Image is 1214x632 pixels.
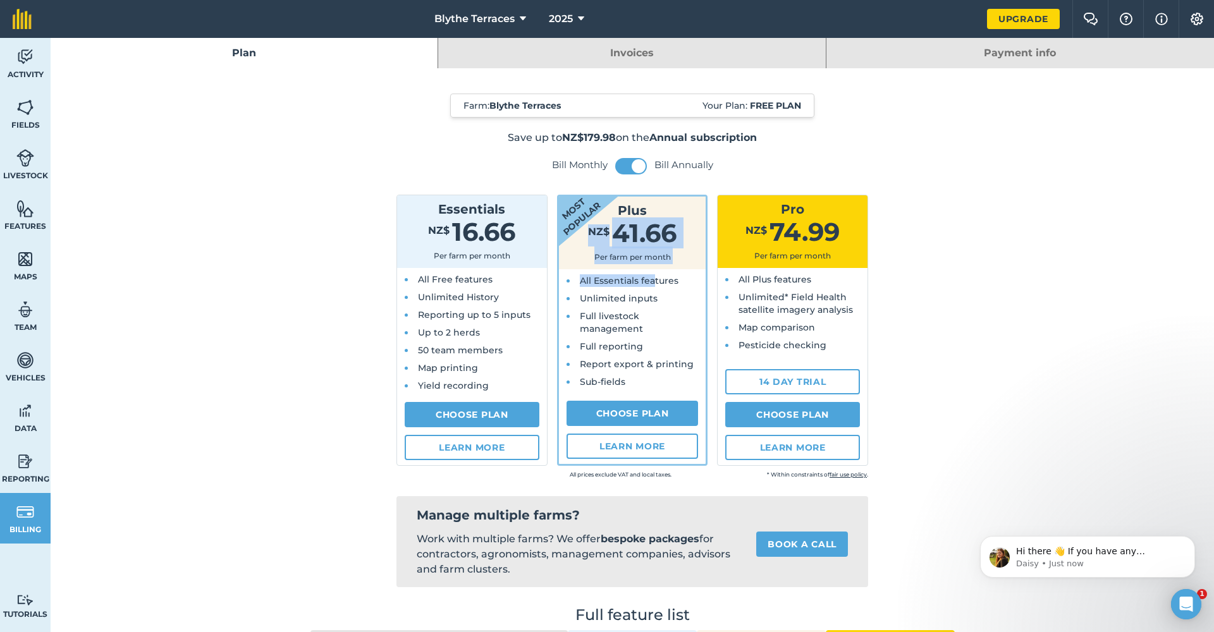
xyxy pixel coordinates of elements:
[739,291,853,315] span: Unlimited* Field Health satellite imagery analysis
[756,532,848,557] a: Book a call
[567,401,699,426] a: Choose Plan
[580,293,658,304] span: Unlimited inputs
[1119,13,1134,25] img: A question mark icon
[580,376,625,387] span: Sub-fields
[16,502,34,521] img: svg+xml;base64,PD94bWwgdmVyc2lvbj0iMS4wIiBlbmNvZGluZz0idXRmLTgiPz4KPCEtLSBHZW5lcmF0b3I6IEFkb2JlIE...
[16,452,34,471] img: svg+xml;base64,PD94bWwgdmVyc2lvbj0iMS4wIiBlbmNvZGluZz0idXRmLTgiPz4KPCEtLSBHZW5lcmF0b3I6IEFkb2JlIE...
[16,250,34,269] img: svg+xml;base64,PHN2ZyB4bWxucz0iaHR0cDovL3d3dy53My5vcmcvMjAwMC9zdmciIHdpZHRoPSI1NiIgaGVpZ2h0PSI2MC...
[438,38,825,68] a: Invoices
[417,532,736,577] p: Work with multiple farms? We offer for contractors, agronomists, management companies, advisors a...
[16,149,34,167] img: svg+xml;base64,PD94bWwgdmVyc2lvbj0iMS4wIiBlbmNvZGluZz0idXRmLTgiPz4KPCEtLSBHZW5lcmF0b3I6IEFkb2JlIE...
[51,38,438,68] a: Plan
[1171,589,1201,619] div: Open Intercom Messenger
[418,327,480,338] span: Up to 2 herds
[588,226,610,238] span: NZ$
[781,202,804,217] span: Pro
[418,380,489,391] span: Yield recording
[521,160,625,256] strong: Most popular
[580,358,694,370] span: Report export & printing
[739,274,811,285] span: All Plus features
[418,362,478,374] span: Map printing
[745,224,767,236] span: NZ$
[549,11,573,27] span: 2025
[310,607,955,623] h2: Full feature list
[618,203,647,218] span: Plus
[418,344,503,356] span: 50 team members
[562,131,616,143] strong: NZ$179.98
[489,100,561,111] strong: Blythe Terraces
[580,341,643,352] span: Full reporting
[826,38,1214,68] a: Payment info
[649,131,757,143] strong: Annual subscription
[452,216,515,247] span: 16.66
[16,300,34,319] img: svg+xml;base64,PD94bWwgdmVyc2lvbj0iMS4wIiBlbmNvZGluZz0idXRmLTgiPz4KPCEtLSBHZW5lcmF0b3I6IEFkb2JlIE...
[418,309,530,320] span: Reporting up to 5 inputs
[567,434,699,459] a: Learn more
[16,351,34,370] img: svg+xml;base64,PD94bWwgdmVyc2lvbj0iMS4wIiBlbmNvZGluZz0idXRmLTgiPz4KPCEtLSBHZW5lcmF0b3I6IEFkb2JlIE...
[580,310,643,334] span: Full livestock management
[739,322,815,333] span: Map comparison
[405,435,539,460] a: Learn more
[671,468,868,481] small: * Within constraints of .
[725,402,860,427] a: Choose Plan
[434,251,510,260] span: Per farm per month
[725,369,860,394] a: 14 day trial
[418,274,493,285] span: All Free features
[725,435,860,460] a: Learn more
[405,402,539,427] a: Choose Plan
[769,216,840,247] span: 74.99
[16,401,34,420] img: svg+xml;base64,PD94bWwgdmVyc2lvbj0iMS4wIiBlbmNvZGluZz0idXRmLTgiPz4KPCEtLSBHZW5lcmF0b3I6IEFkb2JlIE...
[434,11,515,27] span: Blythe Terraces
[601,533,699,545] strong: bespoke packages
[961,509,1214,598] iframe: Intercom notifications message
[418,291,499,303] span: Unlimited History
[428,224,450,236] span: NZ$
[612,217,677,248] span: 41.66
[16,199,34,218] img: svg+xml;base64,PHN2ZyB4bWxucz0iaHR0cDovL3d3dy53My5vcmcvMjAwMC9zdmciIHdpZHRoPSI1NiIgaGVpZ2h0PSI2MC...
[594,252,671,262] span: Per farm per month
[1083,13,1098,25] img: Two speech bubbles overlapping with the left bubble in the forefront
[475,468,671,481] small: All prices exclude VAT and local taxes.
[16,594,34,606] img: svg+xml;base64,PD94bWwgdmVyc2lvbj0iMS4wIiBlbmNvZGluZz0idXRmLTgiPz4KPCEtLSBHZW5lcmF0b3I6IEFkb2JlIE...
[754,251,831,260] span: Per farm per month
[552,159,608,171] label: Bill Monthly
[16,47,34,66] img: svg+xml;base64,PD94bWwgdmVyc2lvbj0iMS4wIiBlbmNvZGluZz0idXRmLTgiPz4KPCEtLSBHZW5lcmF0b3I6IEFkb2JlIE...
[463,99,561,112] span: Farm :
[739,339,826,351] span: Pesticide checking
[13,9,32,29] img: fieldmargin Logo
[702,99,801,112] span: Your Plan:
[654,159,713,171] label: Bill Annually
[830,471,867,478] a: fair use policy
[987,9,1060,29] a: Upgrade
[438,202,505,217] span: Essentials
[580,275,678,286] span: All Essentials features
[1197,589,1207,599] span: 1
[750,100,801,111] strong: Free plan
[310,130,955,145] p: Save up to on the
[1155,11,1168,27] img: svg+xml;base64,PHN2ZyB4bWxucz0iaHR0cDovL3d3dy53My5vcmcvMjAwMC9zdmciIHdpZHRoPSIxNyIgaGVpZ2h0PSIxNy...
[417,506,848,524] h2: Manage multiple farms?
[16,98,34,117] img: svg+xml;base64,PHN2ZyB4bWxucz0iaHR0cDovL3d3dy53My5vcmcvMjAwMC9zdmciIHdpZHRoPSI1NiIgaGVpZ2h0PSI2MC...
[1189,13,1205,25] img: A cog icon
